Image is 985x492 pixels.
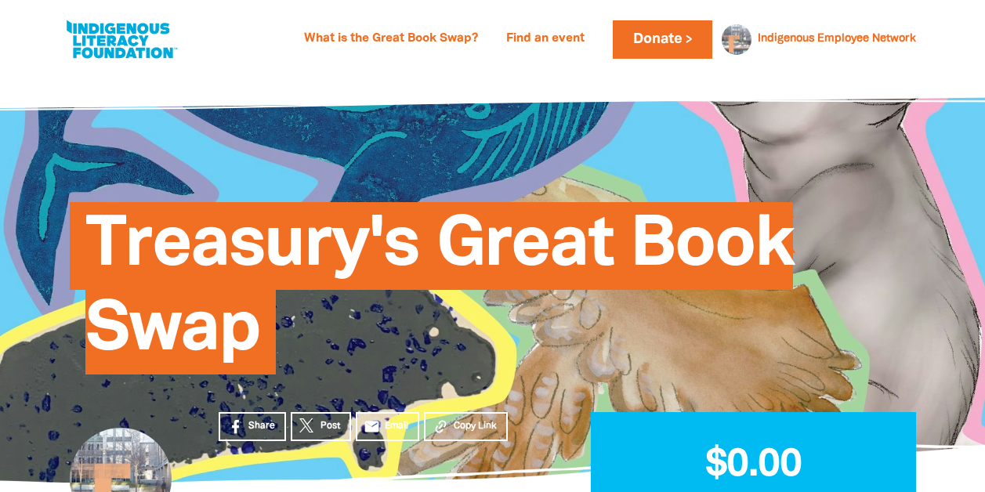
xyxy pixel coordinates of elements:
a: Indigenous Employee Network [758,34,916,45]
span: Email [385,419,408,433]
i: email [364,418,380,435]
span: Post [320,419,340,433]
a: Share [219,412,286,441]
a: Find an event [497,27,594,52]
span: Treasury's Great Book Swap [85,214,794,374]
a: What is the Great Book Swap? [295,27,487,52]
span: $0.00 [705,447,802,483]
a: Post [291,412,351,441]
span: Share [248,419,275,433]
a: Donate [613,20,712,59]
button: Copy Link [424,412,508,441]
span: Copy Link [454,419,497,433]
a: emailEmail [356,412,420,441]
